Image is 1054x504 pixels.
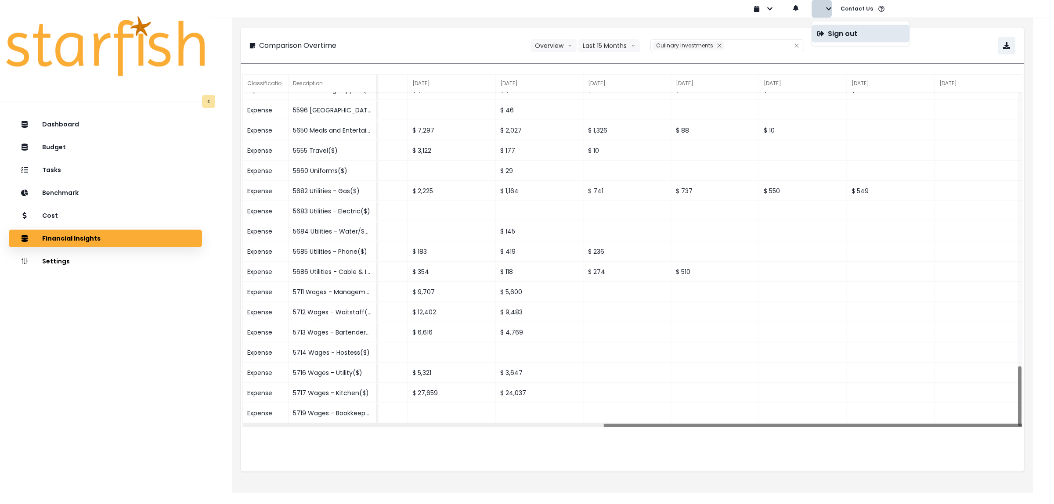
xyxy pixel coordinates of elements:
[289,120,376,140] div: 5650 Meals and Entertainment($)
[935,75,1023,92] div: [DATE]
[408,75,496,92] div: [DATE]
[584,181,671,201] div: $ 741
[243,241,289,262] div: Expense
[243,100,289,120] div: Expense
[289,221,376,241] div: 5684 Utilities - Water/Sewer($)
[42,144,66,151] p: Budget
[289,342,376,363] div: 5714 Wages - Hostess($)
[496,221,584,241] div: $ 145
[289,181,376,201] div: 5682 Utilities - Gas($)
[408,181,496,201] div: $ 2,225
[289,322,376,342] div: 5713 Wages - Bartender($)
[794,43,799,48] svg: close
[496,75,584,92] div: [DATE]
[578,39,640,52] button: Last 15 Monthsarrow down line
[42,189,79,197] p: Benchmark
[408,322,496,342] div: $ 6,616
[671,181,759,201] div: $ 737
[584,262,671,282] div: $ 274
[289,201,376,221] div: 5683 Utilities - Electric($)
[496,241,584,262] div: $ 419
[496,383,584,403] div: $ 24,037
[759,75,847,92] div: [DATE]
[289,140,376,161] div: 5655 Travel($)
[671,120,759,140] div: $ 88
[496,120,584,140] div: $ 2,027
[243,403,289,423] div: Expense
[584,241,671,262] div: $ 236
[243,322,289,342] div: Expense
[9,207,202,224] button: Cost
[671,262,759,282] div: $ 510
[496,363,584,383] div: $ 3,647
[243,181,289,201] div: Expense
[847,75,935,92] div: [DATE]
[496,181,584,201] div: $ 1,164
[408,140,496,161] div: $ 3,122
[794,41,799,50] button: Clear
[42,166,61,174] p: Tasks
[9,115,202,133] button: Dashboard
[9,252,202,270] button: Settings
[408,241,496,262] div: $ 183
[408,363,496,383] div: $ 5,321
[289,282,376,302] div: 5711 Wages - Management($)
[289,262,376,282] div: 5686 Utilities - Cable & Internet($)
[9,161,202,179] button: Tasks
[243,75,289,92] div: Classification
[289,363,376,383] div: 5716 Wages - Utility($)
[289,75,376,92] div: Description
[759,181,847,201] div: $ 550
[496,100,584,120] div: $ 46
[289,241,376,262] div: 5685 Utilities - Phone($)
[243,221,289,241] div: Expense
[289,100,376,120] div: 5596 [GEOGRAPHIC_DATA]($)
[408,262,496,282] div: $ 354
[42,212,58,220] p: Cost
[496,302,584,322] div: $ 9,483
[408,120,496,140] div: $ 7,297
[584,140,671,161] div: $ 10
[496,262,584,282] div: $ 118
[715,41,724,50] button: Remove
[496,322,584,342] div: $ 4,769
[496,161,584,181] div: $ 29
[243,262,289,282] div: Expense
[408,282,496,302] div: $ 9,707
[243,302,289,322] div: Expense
[243,161,289,181] div: Expense
[408,302,496,322] div: $ 12,402
[496,282,584,302] div: $ 5,600
[289,161,376,181] div: 5660 Uniforms($)
[243,120,289,140] div: Expense
[584,120,671,140] div: $ 1,326
[408,383,496,403] div: $ 27,659
[9,138,202,156] button: Budget
[243,342,289,363] div: Expense
[584,75,671,92] div: [DATE]
[568,41,572,50] svg: arrow down line
[653,41,724,50] div: Culinary Investments
[42,121,79,128] p: Dashboard
[289,302,376,322] div: 5712 Wages - Waitstaff($)
[289,403,376,423] div: 5719 Wages - Bookkeeper/Office($)
[243,140,289,161] div: Expense
[243,282,289,302] div: Expense
[289,383,376,403] div: 5717 Wages - Kitchen($)
[259,40,336,51] p: Comparison Overtime
[243,363,289,383] div: Expense
[631,41,635,50] svg: arrow down line
[828,29,857,38] p: Sign out
[9,230,202,247] button: Financial Insights
[656,42,713,49] span: Culinary Investments
[847,181,935,201] div: $ 549
[496,140,584,161] div: $ 177
[9,184,202,202] button: Benchmark
[759,120,847,140] div: $ 10
[717,43,722,48] svg: close
[243,201,289,221] div: Expense
[671,75,759,92] div: [DATE]
[243,383,289,403] div: Expense
[531,39,577,52] button: Overviewarrow down line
